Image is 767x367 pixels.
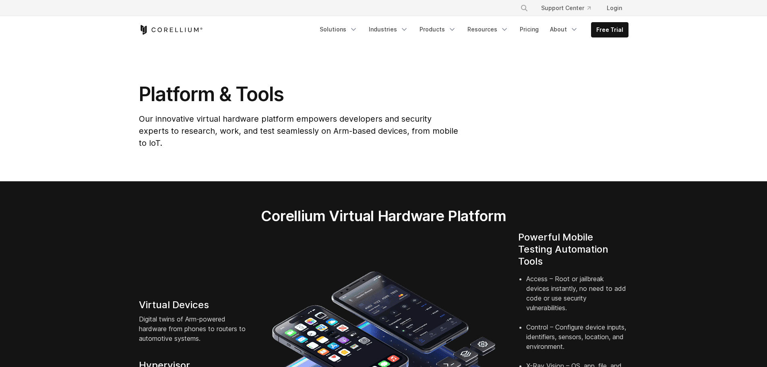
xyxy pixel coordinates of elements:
[518,231,628,267] h4: Powerful Mobile Testing Automation Tools
[511,1,628,15] div: Navigation Menu
[139,25,203,35] a: Corellium Home
[515,22,544,37] a: Pricing
[463,22,513,37] a: Resources
[591,23,628,37] a: Free Trial
[139,82,460,106] h1: Platform & Tools
[545,22,583,37] a: About
[139,314,249,343] p: Digital twins of Arm-powered hardware from phones to routers to automotive systems.
[535,1,597,15] a: Support Center
[315,22,362,37] a: Solutions
[415,22,461,37] a: Products
[517,1,531,15] button: Search
[223,207,544,225] h2: Corellium Virtual Hardware Platform
[139,114,458,148] span: Our innovative virtual hardware platform empowers developers and security experts to research, wo...
[526,274,628,322] li: Access – Root or jailbreak devices instantly, no need to add code or use security vulnerabilities.
[364,22,413,37] a: Industries
[600,1,628,15] a: Login
[315,22,628,37] div: Navigation Menu
[526,322,628,361] li: Control – Configure device inputs, identifiers, sensors, location, and environment.
[139,299,249,311] h4: Virtual Devices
